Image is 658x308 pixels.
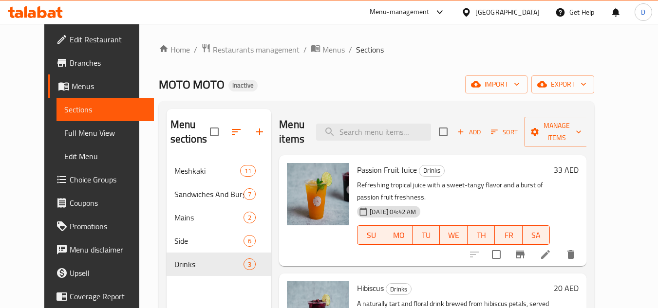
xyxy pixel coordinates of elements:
[70,267,147,279] span: Upsell
[357,163,417,177] span: Passion Fruit Juice
[386,283,412,295] div: Drinks
[303,44,307,55] li: /
[357,225,385,245] button: SU
[491,127,518,138] span: Sort
[322,44,345,55] span: Menus
[531,75,594,93] button: export
[361,228,381,242] span: SU
[244,190,255,199] span: 7
[228,81,258,90] span: Inactive
[240,165,256,177] div: items
[357,281,384,295] span: Hibiscus
[499,228,518,242] span: FR
[311,43,345,56] a: Menus
[453,125,485,140] span: Add item
[228,80,258,91] div: Inactive
[465,75,527,93] button: import
[413,225,440,245] button: TU
[70,244,147,255] span: Menu disclaimer
[167,155,272,280] nav: Menu sections
[468,225,495,245] button: TH
[279,117,304,146] h2: Menu items
[56,121,154,145] a: Full Menu View
[56,145,154,168] a: Edit Menu
[485,125,524,140] span: Sort items
[48,191,154,215] a: Coupons
[440,225,467,245] button: WE
[316,124,431,141] input: search
[248,120,271,144] button: Add section
[72,80,147,92] span: Menus
[174,235,244,247] span: Side
[174,212,244,223] span: Mains
[486,244,507,265] span: Select to update
[167,229,272,253] div: Side6
[244,258,256,270] div: items
[48,168,154,191] a: Choice Groups
[70,290,147,302] span: Coverage Report
[213,44,300,55] span: Restaurants management
[159,44,190,55] a: Home
[489,125,520,140] button: Sort
[174,188,244,200] span: Sandwiches And Burger
[170,117,210,146] h2: Menu sections
[287,163,349,225] img: Passion Fruit Juice
[244,188,256,200] div: items
[416,228,436,242] span: TU
[419,165,444,176] span: Drinks
[366,207,420,217] span: [DATE] 04:42 AM
[357,179,550,203] p: Refreshing tropical juice with a sweet-tangy flavor and a burst of passion fruit freshness.
[539,78,586,91] span: export
[244,260,255,269] span: 3
[64,150,147,162] span: Edit Menu
[70,220,147,232] span: Promotions
[201,43,300,56] a: Restaurants management
[167,206,272,229] div: Mains2
[419,165,445,177] div: Drinks
[167,159,272,182] div: Meshkaki11
[56,98,154,121] a: Sections
[241,166,255,176] span: 11
[540,249,551,260] a: Edit menu item
[456,127,482,138] span: Add
[225,120,248,144] span: Sort sections
[48,261,154,285] a: Upsell
[159,73,225,95] span: MOTO MOTO
[70,174,147,185] span: Choice Groups
[453,125,485,140] button: Add
[70,57,147,69] span: Branches
[174,165,240,177] span: Meshkaki
[389,228,409,242] span: MO
[194,44,197,55] li: /
[641,7,645,18] span: D
[433,122,453,142] span: Select section
[532,120,582,144] span: Manage items
[471,228,491,242] span: TH
[370,6,430,18] div: Menu-management
[48,28,154,51] a: Edit Restaurant
[167,182,272,206] div: Sandwiches And Burger7
[48,215,154,238] a: Promotions
[444,228,463,242] span: WE
[244,212,256,223] div: items
[48,74,154,98] a: Menus
[204,122,225,142] span: Select all sections
[244,236,255,246] span: 6
[70,34,147,45] span: Edit Restaurant
[524,117,589,147] button: Manage items
[356,44,384,55] span: Sections
[554,163,579,177] h6: 33 AED
[159,43,594,56] nav: breadcrumb
[475,7,540,18] div: [GEOGRAPHIC_DATA]
[523,225,550,245] button: SA
[174,258,244,270] span: Drinks
[508,243,532,266] button: Branch-specific-item
[554,281,579,295] h6: 20 AED
[386,284,411,295] span: Drinks
[559,243,583,266] button: delete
